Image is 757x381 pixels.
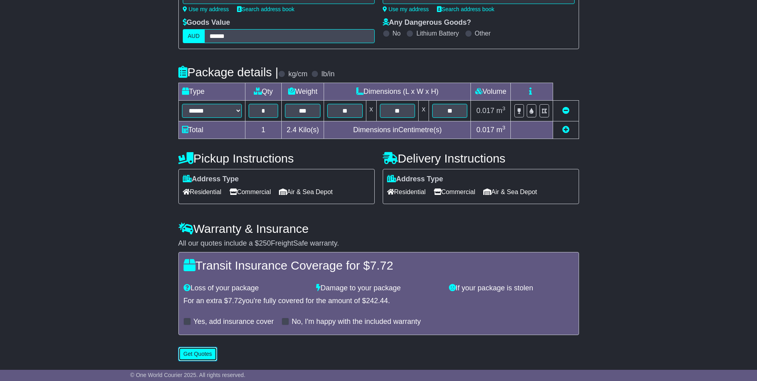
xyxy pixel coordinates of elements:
[471,83,511,101] td: Volume
[437,6,494,12] a: Search address book
[194,317,274,326] label: Yes, add insurance cover
[130,372,245,378] span: © One World Courier 2025. All rights reserved.
[475,30,491,37] label: Other
[434,186,475,198] span: Commercial
[483,186,537,198] span: Air & Sea Depot
[178,152,375,165] h4: Pickup Instructions
[183,175,239,184] label: Address Type
[178,239,579,248] div: All our quotes include a $ FreightSafe warranty.
[312,284,445,293] div: Damage to your package
[496,126,506,134] span: m
[393,30,401,37] label: No
[178,65,279,79] h4: Package details |
[292,317,421,326] label: No, I'm happy with the included warranty
[180,284,312,293] div: Loss of your package
[370,259,393,272] span: 7.72
[183,186,221,198] span: Residential
[245,83,282,101] td: Qty
[183,18,230,27] label: Goods Value
[287,126,296,134] span: 2.4
[416,30,459,37] label: Lithium Battery
[476,107,494,115] span: 0.017
[259,239,271,247] span: 250
[502,105,506,111] sup: 3
[383,6,429,12] a: Use my address
[184,297,574,306] div: For an extra $ you're fully covered for the amount of $ .
[178,83,245,101] td: Type
[324,83,471,101] td: Dimensions (L x W x H)
[562,107,569,115] a: Remove this item
[178,347,217,361] button: Get Quotes
[229,186,271,198] span: Commercial
[178,121,245,139] td: Total
[282,121,324,139] td: Kilo(s)
[321,70,334,79] label: lb/in
[383,152,579,165] h4: Delivery Instructions
[496,107,506,115] span: m
[288,70,307,79] label: kg/cm
[383,18,471,27] label: Any Dangerous Goods?
[178,222,579,235] h4: Warranty & Insurance
[184,259,574,272] h4: Transit Insurance Coverage for $
[562,126,569,134] a: Add new item
[228,297,242,305] span: 7.72
[279,186,333,198] span: Air & Sea Depot
[387,175,443,184] label: Address Type
[366,101,376,121] td: x
[183,6,229,12] a: Use my address
[502,125,506,131] sup: 3
[387,186,426,198] span: Residential
[476,126,494,134] span: 0.017
[419,101,429,121] td: x
[183,29,205,43] label: AUD
[245,121,282,139] td: 1
[324,121,471,139] td: Dimensions in Centimetre(s)
[366,297,388,305] span: 242.44
[237,6,294,12] a: Search address book
[282,83,324,101] td: Weight
[445,284,578,293] div: If your package is stolen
